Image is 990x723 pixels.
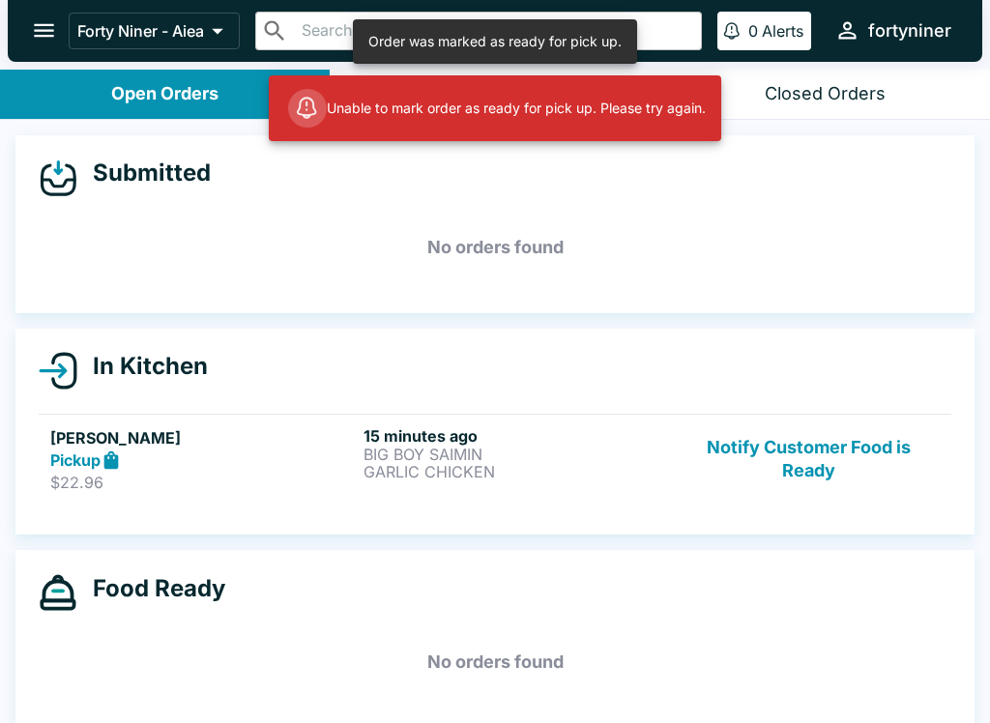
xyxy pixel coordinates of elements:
[77,21,204,41] p: Forty Niner - Aiea
[77,352,208,381] h4: In Kitchen
[765,83,886,105] div: Closed Orders
[39,213,951,282] h5: No orders found
[748,21,758,41] p: 0
[77,159,211,188] h4: Submitted
[827,10,959,51] button: fortyniner
[364,463,669,480] p: GARLIC CHICKEN
[69,13,240,49] button: Forty Niner - Aiea
[678,426,940,493] button: Notify Customer Food is Ready
[50,426,356,449] h5: [PERSON_NAME]
[39,414,951,505] a: [PERSON_NAME]Pickup$22.9615 minutes agoBIG BOY SAIMINGARLIC CHICKENNotify Customer Food is Ready
[50,450,101,470] strong: Pickup
[19,6,69,55] button: open drawer
[364,426,669,446] h6: 15 minutes ago
[77,574,225,603] h4: Food Ready
[364,446,669,463] p: BIG BOY SAIMIN
[50,473,356,492] p: $22.96
[368,25,622,58] div: Order was marked as ready for pick up.
[288,81,706,135] div: Unable to mark order as ready for pick up. Please try again.
[868,19,951,43] div: fortyniner
[39,627,951,697] h5: No orders found
[762,21,803,41] p: Alerts
[296,17,693,44] input: Search orders by name or phone number
[111,83,218,105] div: Open Orders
